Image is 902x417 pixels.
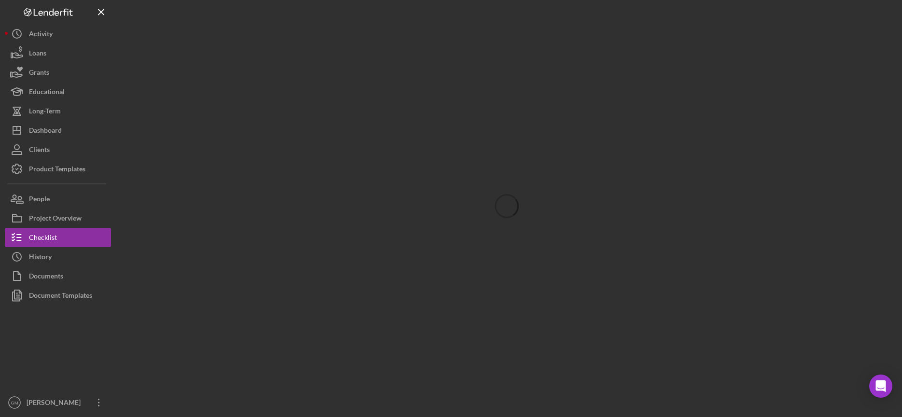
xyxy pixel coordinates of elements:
div: Loans [29,43,46,65]
button: Product Templates [5,159,111,179]
div: Document Templates [29,286,92,307]
div: [PERSON_NAME] [24,393,87,415]
div: Open Intercom Messenger [869,375,892,398]
button: Activity [5,24,111,43]
div: Dashboard [29,121,62,142]
button: Checklist [5,228,111,247]
div: Product Templates [29,159,85,181]
button: Clients [5,140,111,159]
div: Educational [29,82,65,104]
div: History [29,247,52,269]
button: GM[PERSON_NAME] [5,393,111,412]
button: Document Templates [5,286,111,305]
button: Long-Term [5,101,111,121]
button: People [5,189,111,208]
div: Activity [29,24,53,46]
div: Grants [29,63,49,84]
div: Long-Term [29,101,61,123]
div: Project Overview [29,208,82,230]
div: Clients [29,140,50,162]
button: Documents [5,266,111,286]
button: Educational [5,82,111,101]
button: Loans [5,43,111,63]
button: Project Overview [5,208,111,228]
div: Checklist [29,228,57,250]
button: History [5,247,111,266]
button: Grants [5,63,111,82]
text: GM [11,400,18,405]
button: Dashboard [5,121,111,140]
div: Documents [29,266,63,288]
div: People [29,189,50,211]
